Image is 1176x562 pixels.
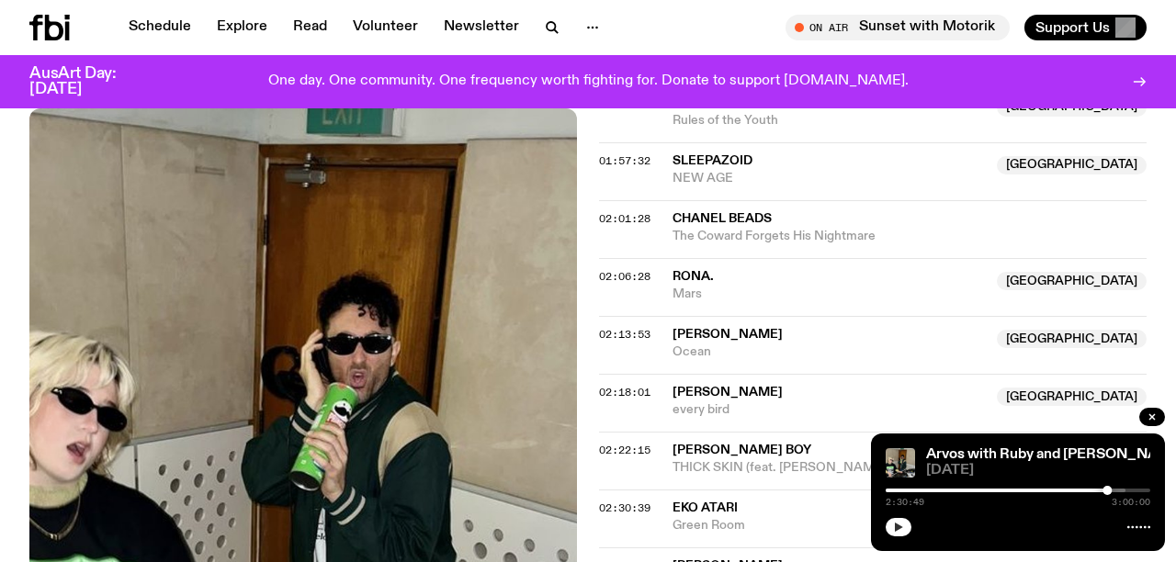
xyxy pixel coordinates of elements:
[673,212,772,225] span: Chanel Beads
[926,464,1150,478] span: [DATE]
[673,501,738,514] span: EKO ATARI
[599,388,650,398] button: 02:18:01
[673,228,1147,245] span: The Coward Forgets His Nightmare
[673,343,986,361] span: Ocean
[599,327,650,342] span: 02:13:53
[268,73,909,90] p: One day. One community. One frequency worth fighting for. Donate to support [DOMAIN_NAME].
[997,272,1147,290] span: [GEOGRAPHIC_DATA]
[673,96,808,109] span: Twelve Point Buck
[1024,15,1147,40] button: Support Us
[673,517,986,534] span: Green Room
[342,15,429,40] a: Volunteer
[673,154,752,167] span: sleepazoid
[599,503,650,513] button: 02:30:39
[599,443,650,457] span: 02:22:15
[599,385,650,399] span: 02:18:01
[997,330,1147,348] span: [GEOGRAPHIC_DATA]
[1035,19,1110,36] span: Support Us
[599,445,650,455] button: 02:22:15
[886,498,924,507] span: 2:30:49
[673,328,783,341] span: [PERSON_NAME]
[118,15,202,40] a: Schedule
[599,500,650,515] span: 02:30:39
[673,270,714,283] span: RONA.
[599,211,650,226] span: 02:01:28
[673,286,986,303] span: Mars
[1112,498,1150,507] span: 3:00:00
[433,15,530,40] a: Newsletter
[282,15,338,40] a: Read
[886,448,915,478] img: Ruby wears a Collarbones t shirt and pretends to play the DJ decks, Al sings into a pringles can....
[599,214,650,224] button: 02:01:28
[29,66,147,97] h3: AusArt Day: [DATE]
[673,401,986,419] span: every bird
[599,156,650,166] button: 01:57:32
[673,112,986,129] span: Rules of the Youth
[786,15,1010,40] button: On AirSunset with Motorik
[673,444,811,456] span: [PERSON_NAME] Boy
[997,388,1147,406] span: [GEOGRAPHIC_DATA]
[673,170,986,187] span: NEW AGE
[599,153,650,168] span: 01:57:32
[599,330,650,340] button: 02:13:53
[599,269,650,284] span: 02:06:28
[206,15,278,40] a: Explore
[673,459,986,477] span: THICK SKIN (feat. [PERSON_NAME], [PERSON_NAME], [PERSON_NAME]'[PERSON_NAME] & [PERSON_NAME])
[599,272,650,282] button: 02:06:28
[673,386,783,399] span: [PERSON_NAME]
[997,156,1147,174] span: [GEOGRAPHIC_DATA]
